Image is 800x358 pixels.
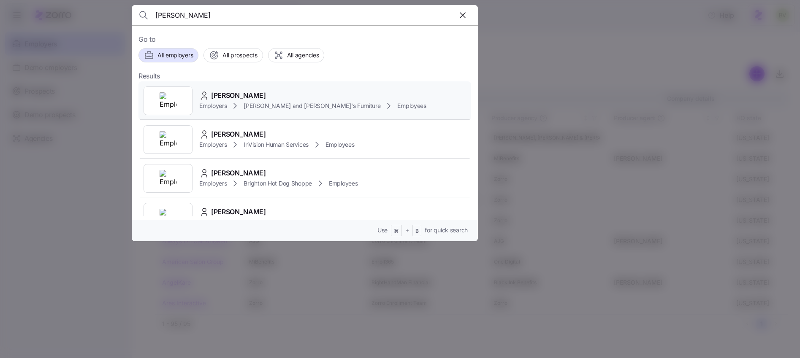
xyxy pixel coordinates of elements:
[160,92,176,109] img: Employer logo
[377,226,388,234] span: Use
[244,179,312,188] span: Brighton Hot Dog Shoppe
[138,34,471,45] span: Go to
[394,228,399,235] span: ⌘
[268,48,325,62] button: All agencies
[405,226,409,234] span: +
[325,140,354,149] span: Employees
[244,102,380,110] span: [PERSON_NAME] and [PERSON_NAME]'s Furniture
[199,102,227,110] span: Employers
[199,179,227,188] span: Employers
[157,51,193,59] span: All employers
[329,179,358,188] span: Employees
[211,207,266,217] span: [PERSON_NAME]
[199,140,227,149] span: Employers
[138,71,160,81] span: Results
[425,226,468,234] span: for quick search
[397,102,426,110] span: Employees
[287,51,319,59] span: All agencies
[160,209,176,226] img: Employer logo
[160,131,176,148] img: Employer logo
[211,168,266,178] span: [PERSON_NAME]
[138,48,198,62] button: All employers
[211,129,266,140] span: [PERSON_NAME]
[160,170,176,187] img: Employer logo
[203,48,263,62] button: All prospects
[211,90,266,101] span: [PERSON_NAME]
[415,228,419,235] span: B
[222,51,257,59] span: All prospects
[244,140,309,149] span: InVision Human Services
